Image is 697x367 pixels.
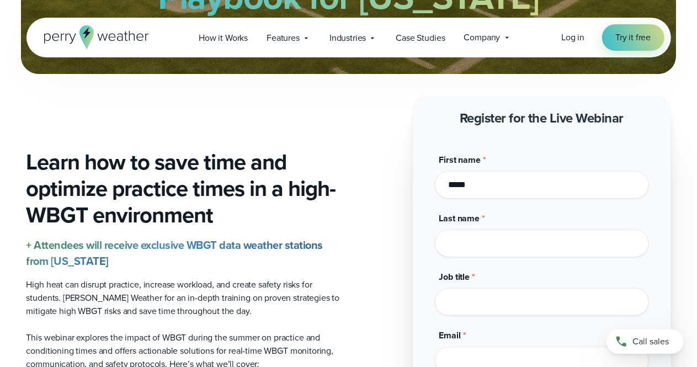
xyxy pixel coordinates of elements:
h3: Learn how to save time and optimize practice times in a high-WBGT environment [26,149,340,228]
span: Try it free [615,31,651,44]
span: Company [464,31,501,44]
span: Features [267,31,300,45]
span: How it Works [199,31,248,45]
span: Last name [439,212,480,225]
span: Industries [329,31,366,45]
a: Try it free [602,24,664,51]
p: High heat can disrupt practice, increase workload, and create safety risks for students. [PERSON_... [26,278,340,318]
span: Job title [439,270,470,283]
strong: + Attendees will receive exclusive WBGT data weather stations from [US_STATE] [26,237,323,269]
span: First name [439,153,481,166]
a: Call sales [606,329,684,354]
strong: Register for the Live Webinar [460,108,624,128]
span: Email [439,329,461,342]
span: Case Studies [396,31,445,45]
a: How it Works [189,26,257,49]
span: Call sales [632,335,669,348]
a: Log in [561,31,584,44]
a: Case Studies [386,26,454,49]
